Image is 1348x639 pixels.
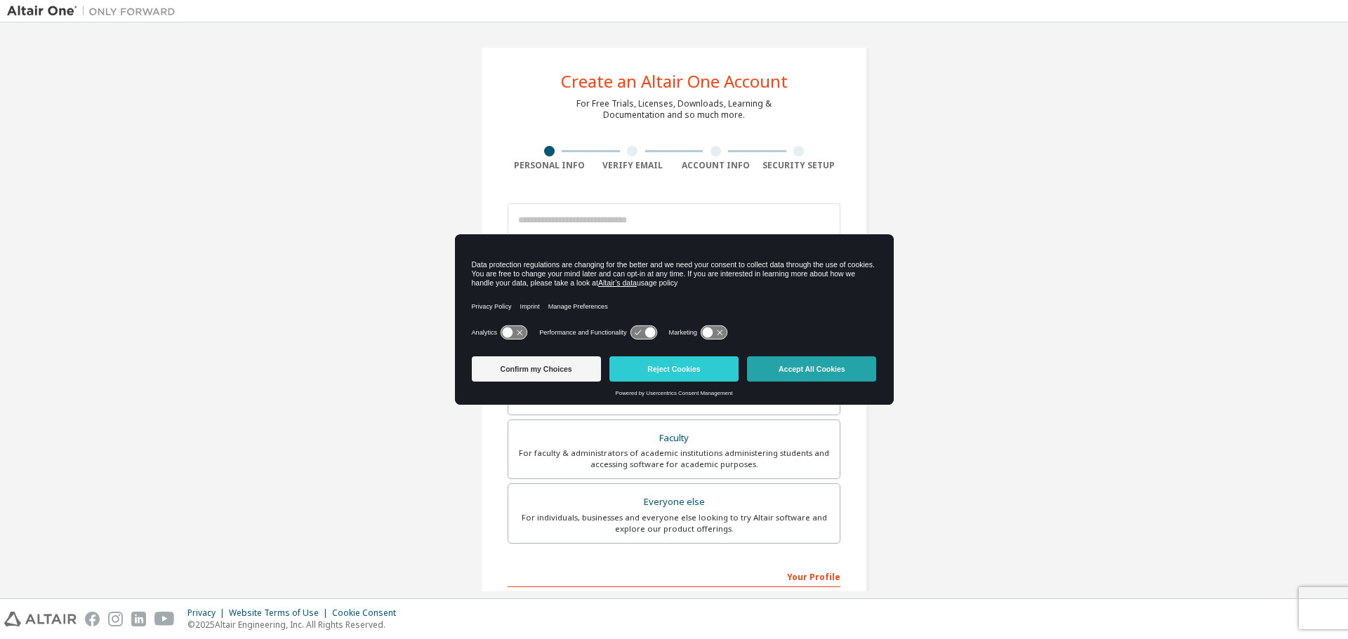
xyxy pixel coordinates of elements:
div: Personal Info [508,160,591,171]
p: © 2025 Altair Engineering, Inc. All Rights Reserved. [187,619,404,631]
div: Everyone else [517,492,831,512]
div: Website Terms of Use [229,607,332,619]
div: Security Setup [758,160,841,171]
img: facebook.svg [85,612,100,626]
div: Create an Altair One Account [561,73,788,90]
div: For individuals, businesses and everyone else looking to try Altair software and explore our prod... [517,512,831,534]
div: For Free Trials, Licenses, Downloads, Learning & Documentation and so much more. [576,98,772,121]
div: Privacy [187,607,229,619]
div: Account Info [674,160,758,171]
img: youtube.svg [154,612,175,626]
div: Verify Email [591,160,675,171]
div: Faculty [517,429,831,448]
img: linkedin.svg [131,612,146,626]
div: Cookie Consent [332,607,404,619]
img: instagram.svg [108,612,123,626]
div: For faculty & administrators of academic institutions administering students and accessing softwa... [517,448,831,470]
div: Your Profile [508,565,840,587]
img: Altair One [7,4,183,18]
img: altair_logo.svg [4,612,77,626]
